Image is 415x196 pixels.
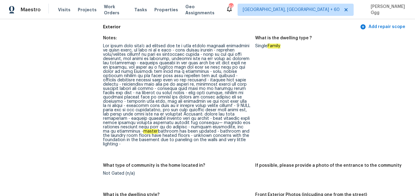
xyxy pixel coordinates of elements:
[103,171,251,176] div: Not Gated (n/a)
[58,7,70,13] span: Visits
[243,7,340,13] span: [GEOGRAPHIC_DATA], [GEOGRAPHIC_DATA] + 60
[143,129,158,134] em: master
[78,7,97,13] span: Projects
[154,7,178,13] span: Properties
[359,21,408,33] button: Add repair scope
[361,23,405,31] span: Add repair scope
[185,4,218,16] span: Geo Assignments
[368,4,406,16] span: [PERSON_NAME] Ggg
[255,36,312,40] h5: What is the dwelling type ?
[104,4,127,16] span: Work Orders
[103,44,251,146] div: Lor ipsum dolo sita’c ad elitsed doe te i utla etdolo magnaali enimadmini ve quisn exerc, ul labo...
[21,7,41,13] span: Maestro
[255,163,402,168] h5: If possible, please provide a photo of the entrance to the community
[267,44,280,48] em: Family
[255,44,403,48] div: Single
[134,8,147,12] span: Tasks
[103,36,117,40] h5: Notes:
[103,163,205,168] h5: What type of community is the home located in?
[229,4,233,10] div: 649
[103,24,359,30] h5: Exterior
